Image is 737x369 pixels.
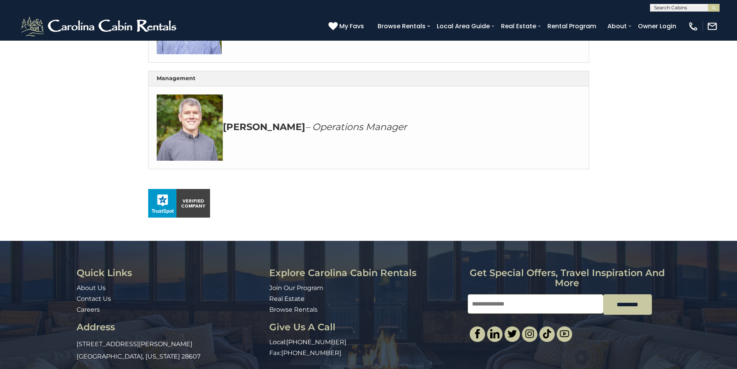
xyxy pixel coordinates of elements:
img: tiktok.svg [542,329,552,338]
a: Real Estate [497,19,540,33]
a: [PHONE_NUMBER] [286,338,346,346]
strong: Management [157,75,195,82]
h3: Get special offers, travel inspiration and more [468,268,666,288]
h3: Explore Carolina Cabin Rentals [269,268,462,278]
a: About Us [77,284,106,292]
img: linkedin-single.svg [490,329,499,338]
span: My Favs [339,21,364,31]
a: Owner Login [634,19,680,33]
img: phone-regular-white.png [688,21,699,32]
a: Contact Us [77,295,111,302]
img: mail-regular-white.png [707,21,718,32]
h3: Address [77,322,263,332]
a: My Favs [328,21,366,31]
a: Join Our Program [269,284,323,292]
a: [PHONE_NUMBER] [281,349,341,357]
a: Real Estate [269,295,304,302]
img: youtube-light.svg [560,329,569,338]
p: Local: [269,338,462,347]
em: – Operations Manager [305,121,407,132]
img: seal_horizontal.png [148,189,210,218]
a: Rental Program [544,19,600,33]
h3: Quick Links [77,268,263,278]
img: facebook-single.svg [473,329,482,338]
a: About [604,19,631,33]
a: Local Area Guide [433,19,494,33]
h3: Give Us A Call [269,322,462,332]
p: [STREET_ADDRESS][PERSON_NAME] [GEOGRAPHIC_DATA], [US_STATE] 28607 [77,338,263,363]
p: Fax: [269,349,462,358]
img: twitter-single.svg [508,329,517,338]
a: Browse Rentals [374,19,429,33]
a: Careers [77,306,100,313]
img: White-1-2.png [19,15,180,38]
img: instagram-single.svg [525,329,534,338]
strong: [PERSON_NAME] [223,121,305,132]
a: Browse Rentals [269,306,318,313]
